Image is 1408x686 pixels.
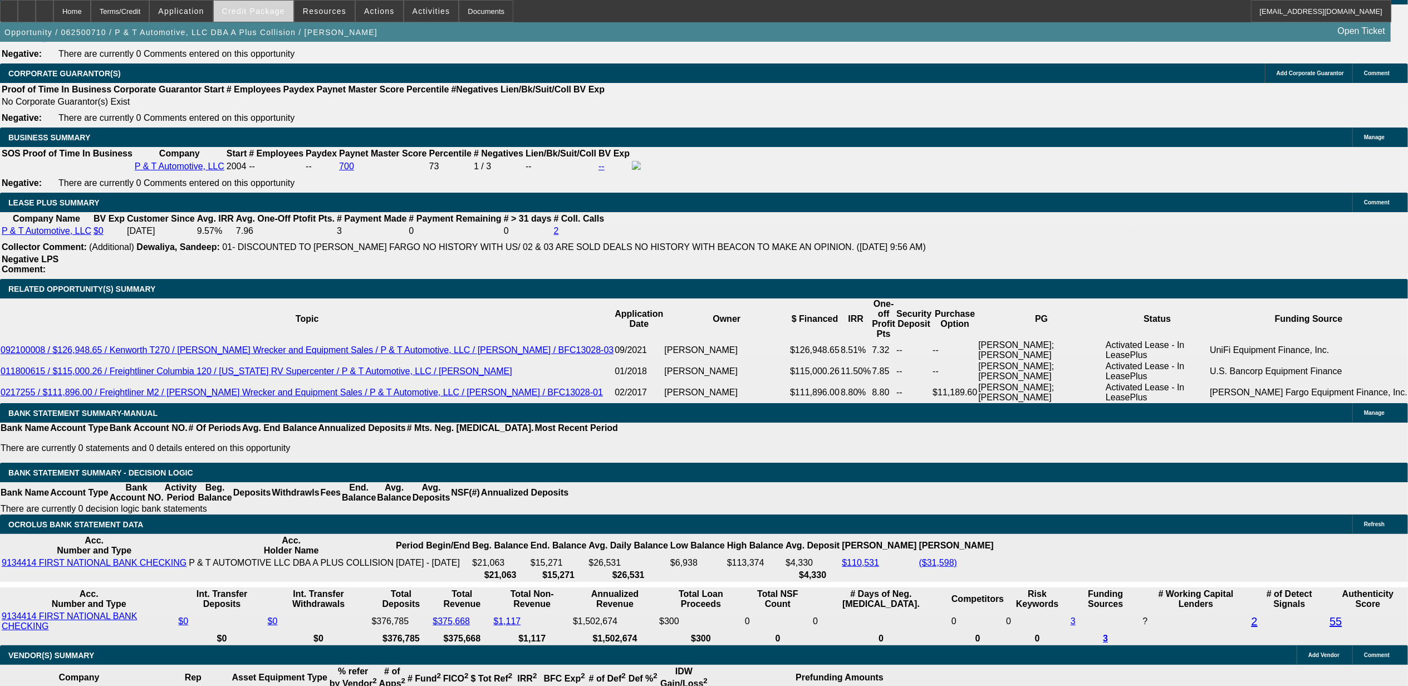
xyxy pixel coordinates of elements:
[1364,410,1385,416] span: Manage
[659,589,743,610] th: Total Loan Proceeds
[1364,199,1390,205] span: Comment
[614,298,664,340] th: Application Date
[226,160,247,173] td: 2004
[896,298,932,340] th: Security Deposit
[136,242,219,252] b: Dewaliya, Sandeep:
[978,298,1105,340] th: PG
[789,382,840,403] td: $111,896.00
[1105,298,1209,340] th: Status
[508,672,512,680] sup: 2
[159,149,200,158] b: Company
[2,226,91,236] a: P & T Automotive, LLC
[588,570,669,581] th: $26,531
[871,298,896,340] th: One-off Profit Pts
[471,674,513,683] b: $ Tot Ref
[896,382,932,403] td: --
[317,423,406,434] th: Annualized Deposits
[395,557,470,569] td: [DATE] - [DATE]
[320,482,341,503] th: Fees
[664,340,789,361] td: [PERSON_NAME]
[530,557,587,569] td: $15,271
[504,214,552,223] b: # > 31 days
[1209,298,1408,340] th: Funding Source
[227,149,247,158] b: Start
[150,1,212,22] button: Application
[572,633,658,644] th: $1,502,674
[204,85,224,94] b: Start
[932,340,978,361] td: --
[841,535,917,556] th: [PERSON_NAME]
[126,226,195,237] td: [DATE]
[1142,589,1250,610] th: # Working Capital Lenders
[1,388,603,397] a: 0217255 / $111,896.00 / Freightliner M2 / [PERSON_NAME] Wrecker and Equipment Sales / P & T Autom...
[50,423,109,434] th: Account Type
[951,611,1004,632] td: 0
[1,84,112,95] th: Proof of Time In Business
[1005,611,1069,632] td: 0
[197,482,232,503] th: Beg. Balance
[629,674,658,683] b: Def %
[188,423,242,434] th: # Of Periods
[1308,652,1340,658] span: Add Vendor
[789,340,840,361] td: $126,948.65
[534,423,619,434] th: Most Recent Period
[670,557,725,569] td: $6,938
[395,535,470,556] th: Period Begin/End
[744,611,811,632] td: 0
[1364,521,1385,527] span: Refresh
[158,7,204,16] span: Application
[413,7,450,16] span: Activities
[1364,134,1385,140] span: Manage
[472,535,528,556] th: Beg. Balance
[493,633,571,644] th: $1,117
[653,672,657,680] sup: 2
[951,589,1004,610] th: Competitors
[932,361,978,382] td: --
[1364,70,1390,76] span: Comment
[554,214,605,223] b: # Coll. Calls
[236,214,335,223] b: Avg. One-Off Ptofit Pts.
[978,361,1105,382] td: [PERSON_NAME]; [PERSON_NAME]
[871,340,896,361] td: 7.32
[840,340,871,361] td: 8.51%
[401,677,405,685] sup: 2
[443,674,469,683] b: FICO
[1070,589,1141,610] th: Funding Sources
[1,148,21,159] th: SOS
[621,672,625,680] sup: 2
[1329,589,1407,610] th: Authenticity Score
[271,482,320,503] th: Withdrawls
[544,674,585,683] b: BFC Exp
[58,49,295,58] span: There are currently 0 Comments entered on this opportunity
[214,1,293,22] button: Credit Package
[341,482,376,503] th: End. Balance
[474,149,523,158] b: # Negatives
[896,340,932,361] td: --
[222,242,926,252] span: 01- DISCOUNTED TO [PERSON_NAME] FARGO NO HISTORY WITH US/ 02 & 03 ARE SOLD DEALS NO HISTORY WITH ...
[526,149,596,158] b: Lien/Bk/Suit/Coll
[796,673,884,682] b: Prefunding Amounts
[1,345,614,355] a: 092100008 / $126,948.65 / Kenworth T270 / [PERSON_NAME] Wrecker and Equipment Sales / P & T Autom...
[840,298,871,340] th: IRR
[1364,652,1390,658] span: Comment
[2,178,42,188] b: Negative:
[429,149,472,158] b: Percentile
[4,28,377,37] span: Opportunity / 062500710 / P & T Automotive, LLC DBA A Plus Collision / [PERSON_NAME]
[919,535,994,556] th: [PERSON_NAME]
[306,149,337,158] b: Paydex
[232,673,327,682] b: Asset Equipment Type
[1105,382,1209,403] td: Activated Lease - In LeasePlus
[840,382,871,403] td: 8.80%
[185,673,202,682] b: Rep
[188,535,394,556] th: Acc. Holder Name
[437,672,441,680] sup: 2
[58,178,295,188] span: There are currently 0 Comments entered on this opportunity
[356,1,403,22] button: Actions
[249,161,255,171] span: --
[197,214,234,223] b: Avg. IRR
[1252,615,1258,628] a: 2
[464,672,468,680] sup: 2
[178,589,266,610] th: Int. Transfer Deposits
[376,482,411,503] th: Avg. Balance
[452,85,499,94] b: #Negatives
